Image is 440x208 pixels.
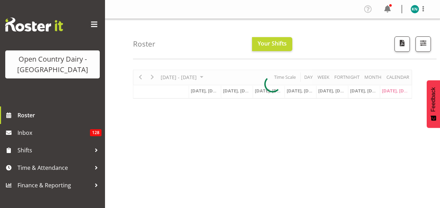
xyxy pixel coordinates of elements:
button: Your Shifts [252,37,292,51]
button: Filter Shifts [415,36,431,52]
span: Roster [18,110,102,120]
button: Feedback - Show survey [427,80,440,128]
button: Download a PDF of the roster according to the set date range. [394,36,410,52]
span: Your Shifts [258,40,287,47]
h4: Roster [133,40,155,48]
img: karl-nicole9851.jpg [411,5,419,13]
span: Feedback [430,87,436,112]
span: 128 [90,129,102,136]
span: Shifts [18,145,91,155]
span: Inbox [18,127,90,138]
img: Rosterit website logo [5,18,63,32]
span: Time & Attendance [18,162,91,173]
span: Finance & Reporting [18,180,91,190]
div: Open Country Dairy - [GEOGRAPHIC_DATA] [12,54,93,75]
